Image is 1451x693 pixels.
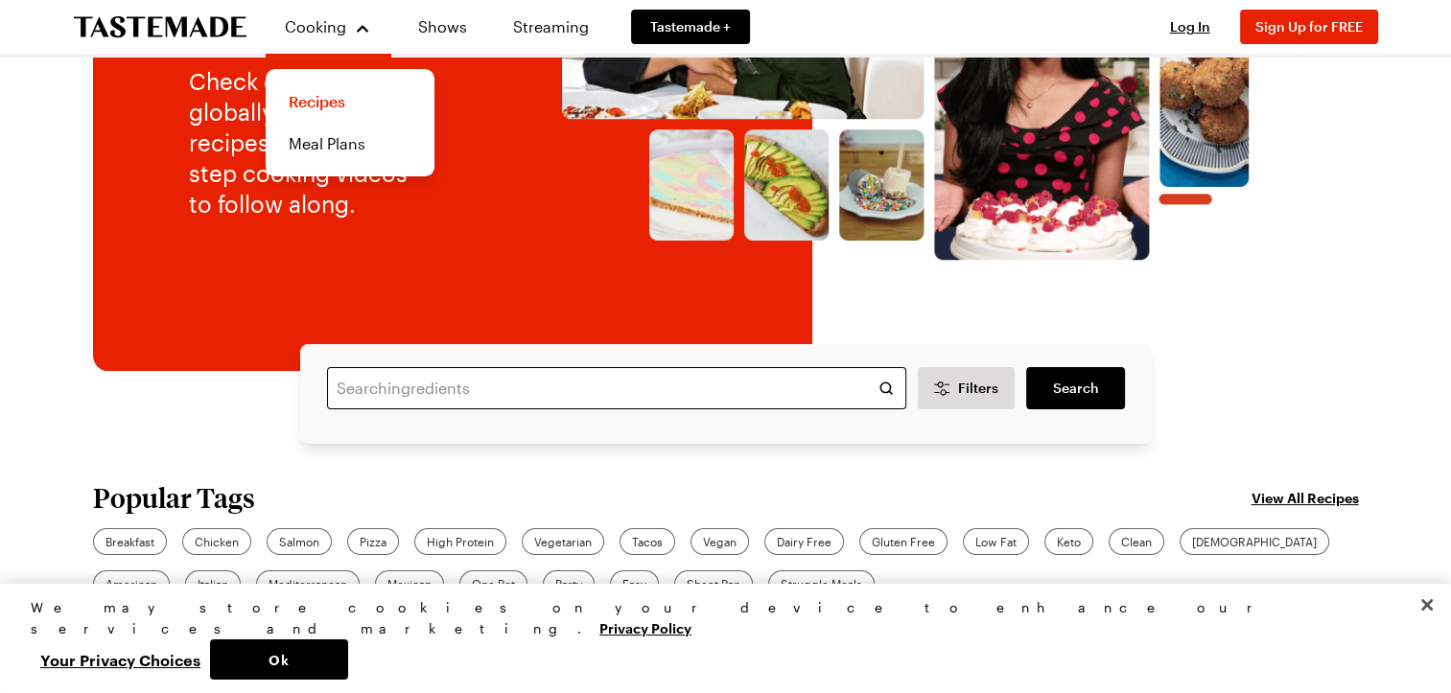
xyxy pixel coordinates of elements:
[195,533,239,550] span: Chicken
[777,533,831,550] span: Dairy Free
[1252,487,1359,508] a: View All Recipes
[975,533,1017,550] span: Low Fat
[472,575,515,592] span: One Pot
[269,575,347,592] span: Mediterranean
[277,81,423,123] a: Recipes
[267,528,332,555] a: Salmon
[957,379,997,398] span: Filters
[1052,379,1098,398] span: Search
[31,597,1404,639] div: We may store cookies on your device to enhance our services and marketing.
[387,575,432,592] span: Mexican
[674,570,753,597] a: Sheet Pan
[185,570,241,597] a: Italian
[1121,533,1152,550] span: Clean
[285,8,372,46] button: Cooking
[93,528,167,555] a: Breakfast
[632,533,663,550] span: Tacos
[1240,10,1378,44] button: Sign Up for FREE
[210,639,348,680] button: Ok
[189,66,433,219] p: Check out 12,000+ globally-inspired recipes with step-by-step cooking videos to follow along.
[427,533,494,550] span: High Protein
[93,482,255,513] h2: Popular Tags
[1255,18,1363,35] span: Sign Up for FREE
[360,533,386,550] span: Pizza
[650,17,731,36] span: Tastemade +
[781,575,862,592] span: Struggle Meals
[859,528,948,555] a: Gluten Free
[620,528,675,555] a: Tacos
[285,17,346,35] span: Cooking
[599,618,691,636] a: More information about your privacy, opens in a new tab
[182,528,251,555] a: Chicken
[105,533,154,550] span: Breakfast
[277,123,423,165] a: Meal Plans
[347,528,399,555] a: Pizza
[963,528,1029,555] a: Low Fat
[74,16,246,38] a: To Tastemade Home Page
[1044,528,1093,555] a: Keto
[105,575,157,592] span: American
[93,570,170,597] a: American
[703,533,737,550] span: Vegan
[1026,367,1124,409] a: filters
[1170,18,1210,35] span: Log In
[534,533,592,550] span: Vegetarian
[1152,17,1229,36] button: Log In
[266,69,434,176] div: Cooking
[764,528,844,555] a: Dairy Free
[31,597,1404,680] div: Privacy
[1057,533,1081,550] span: Keto
[687,575,740,592] span: Sheet Pan
[522,528,604,555] a: Vegetarian
[610,570,659,597] a: Easy
[198,575,228,592] span: Italian
[414,528,506,555] a: High Protein
[1192,533,1317,550] span: [DEMOGRAPHIC_DATA]
[256,570,360,597] a: Mediterranean
[279,533,319,550] span: Salmon
[918,367,1016,409] button: Desktop filters
[872,533,935,550] span: Gluten Free
[555,575,582,592] span: Party
[31,639,210,680] button: Your Privacy Choices
[459,570,527,597] a: One Pot
[768,570,875,597] a: Struggle Meals
[1406,584,1448,626] button: Close
[690,528,749,555] a: Vegan
[622,575,646,592] span: Easy
[543,570,595,597] a: Party
[631,10,750,44] a: Tastemade +
[375,570,444,597] a: Mexican
[1180,528,1329,555] a: [DEMOGRAPHIC_DATA]
[1109,528,1164,555] a: Clean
